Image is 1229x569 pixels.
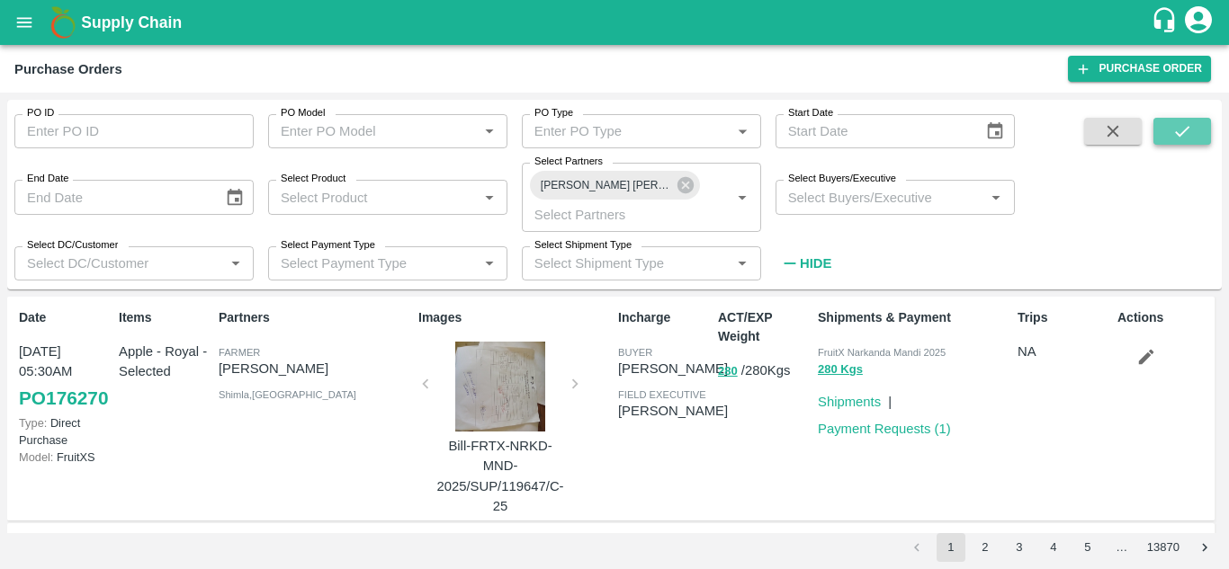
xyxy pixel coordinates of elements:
button: Go to next page [1190,533,1219,562]
p: / 280 Kgs [718,360,811,381]
label: PO Model [281,106,326,120]
button: 280 [718,361,738,382]
label: Select Shipment Type [534,238,632,253]
button: Open [478,252,501,275]
input: End Date [14,180,211,214]
span: [PERSON_NAME] [PERSON_NAME]-Rohilagad, [GEOGRAPHIC_DATA]-7709245953 [530,176,681,195]
a: Supply Chain [81,10,1151,35]
p: [DATE] 05:30AM [19,342,112,382]
div: … [1108,539,1136,556]
p: Items [119,308,211,327]
input: Select Product [274,185,472,209]
div: [PERSON_NAME] [PERSON_NAME]-Rohilagad, [GEOGRAPHIC_DATA]-7709245953 [530,171,700,200]
p: Bill-FRTX-NRKD-MND-2025/SUP/119647/C-25 [433,436,568,516]
button: Go to page 13870 [1142,533,1185,562]
button: Open [478,186,501,209]
span: buyer [618,347,652,358]
p: Images [418,308,611,327]
div: customer-support [1151,6,1182,39]
button: Open [224,252,247,275]
button: Choose date [218,181,252,215]
p: Shipments & Payment [818,308,1010,327]
span: Model: [19,450,53,464]
p: Partners [219,308,411,327]
button: Open [731,186,754,209]
input: Enter PO Type [527,120,726,143]
label: Select Buyers/Executive [788,172,896,186]
button: Open [731,120,754,143]
button: Choose date [978,114,1012,148]
button: Open [731,252,754,275]
strong: Hide [800,256,831,271]
button: open drawer [4,2,45,43]
p: [PERSON_NAME] [219,359,411,378]
label: PO ID [27,106,54,120]
button: Open [478,120,501,143]
label: PO Type [534,106,573,120]
a: PO176270 [19,382,108,414]
input: Select Partners [527,202,703,226]
input: Select Payment Type [274,252,449,275]
p: NA [1018,342,1110,361]
p: Date [19,308,112,327]
span: field executive [618,389,706,400]
button: page 1 [937,533,965,562]
p: FruitXS [19,449,112,466]
label: End Date [27,172,68,186]
p: [PERSON_NAME] [618,359,728,378]
input: Start Date [776,114,972,148]
span: Farmer [219,347,260,358]
nav: pagination navigation [900,533,1222,562]
button: Go to page 2 [971,533,1000,562]
p: Actions [1117,308,1210,327]
img: logo [45,4,81,40]
label: Start Date [788,106,833,120]
button: Go to page 4 [1039,533,1068,562]
b: Supply Chain [81,13,182,31]
p: ACT/EXP Weight [718,308,811,346]
p: Trips [1018,308,1110,327]
button: Open [984,186,1008,209]
span: Shimla , [GEOGRAPHIC_DATA] [219,389,356,400]
a: Shipments [818,395,881,409]
p: Apple - Royal - Selected [119,342,211,382]
label: Select DC/Customer [27,238,118,253]
input: Select Buyers/Executive [781,185,980,209]
input: Select DC/Customer [20,252,219,275]
div: Purchase Orders [14,58,122,81]
p: [PERSON_NAME] [618,401,728,421]
input: Enter PO Model [274,120,472,143]
span: FruitX Narkanda Mandi 2025 [818,347,946,358]
button: Go to page 3 [1005,533,1034,562]
div: | [881,385,892,412]
label: Select Partners [534,155,603,169]
span: Type: [19,416,47,430]
button: 280 Kgs [818,360,863,380]
label: Select Payment Type [281,238,375,253]
input: Select Shipment Type [527,252,703,275]
a: Purchase Order [1068,56,1211,82]
button: Hide [776,248,837,279]
p: Direct Purchase [19,414,112,449]
button: Go to page 5 [1073,533,1102,562]
label: Select Product [281,172,345,186]
input: Enter PO ID [14,114,254,148]
a: Payment Requests (1) [818,422,951,436]
div: account of current user [1182,4,1215,41]
p: Incharge [618,308,711,327]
